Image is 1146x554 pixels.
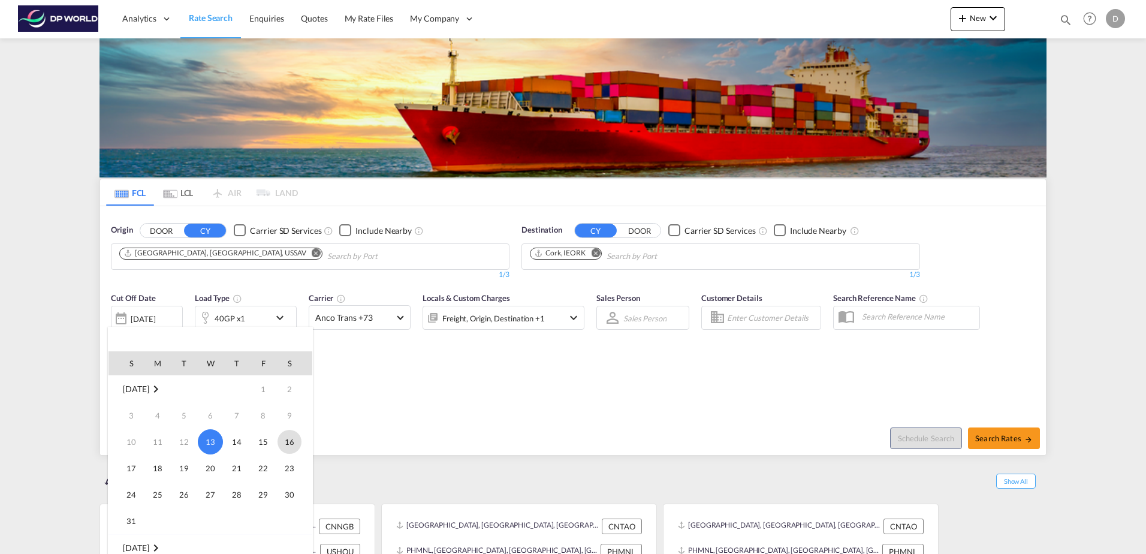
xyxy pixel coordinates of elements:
tr: Week 6 [108,508,312,535]
tr: Week 1 [108,375,312,402]
th: F [250,351,276,375]
td: Thursday August 14 2025 [224,429,250,455]
span: 31 [119,509,143,533]
td: Friday August 15 2025 [250,429,276,455]
td: Friday August 8 2025 [250,402,276,429]
span: [DATE] [123,384,149,394]
td: Monday August 11 2025 [144,429,171,455]
span: 19 [172,456,196,480]
th: S [108,351,144,375]
span: 30 [278,483,301,507]
td: August 2025 [108,375,197,402]
span: 14 [225,430,249,454]
span: 13 [198,429,223,454]
span: [DATE] [123,543,149,553]
span: 22 [251,456,275,480]
span: 15 [251,430,275,454]
tr: Week 3 [108,429,312,455]
td: Wednesday August 27 2025 [197,481,224,508]
td: Friday August 1 2025 [250,375,276,402]
td: Saturday August 2 2025 [276,375,312,402]
span: 27 [198,483,222,507]
th: M [144,351,171,375]
span: 25 [146,483,170,507]
td: Monday August 4 2025 [144,402,171,429]
td: Sunday August 31 2025 [108,508,144,535]
span: 29 [251,483,275,507]
td: Sunday August 3 2025 [108,402,144,429]
td: Sunday August 24 2025 [108,481,144,508]
span: 17 [119,456,143,480]
td: Sunday August 10 2025 [108,429,144,455]
td: Wednesday August 6 2025 [197,402,224,429]
td: Monday August 18 2025 [144,455,171,481]
span: 23 [278,456,301,480]
span: 24 [119,483,143,507]
span: 28 [225,483,249,507]
tr: Week 4 [108,455,312,481]
td: Tuesday August 19 2025 [171,455,197,481]
td: Friday August 29 2025 [250,481,276,508]
span: 18 [146,456,170,480]
td: Friday August 22 2025 [250,455,276,481]
td: Saturday August 23 2025 [276,455,312,481]
td: Tuesday August 5 2025 [171,402,197,429]
span: 16 [278,430,301,454]
td: Saturday August 9 2025 [276,402,312,429]
tr: Week 5 [108,481,312,508]
td: Monday August 25 2025 [144,481,171,508]
th: T [171,351,197,375]
td: Thursday August 21 2025 [224,455,250,481]
td: Thursday August 28 2025 [224,481,250,508]
td: Saturday August 30 2025 [276,481,312,508]
td: Thursday August 7 2025 [224,402,250,429]
span: 21 [225,456,249,480]
td: Saturday August 16 2025 [276,429,312,455]
th: W [197,351,224,375]
td: Tuesday August 12 2025 [171,429,197,455]
td: Wednesday August 13 2025 [197,429,224,455]
td: Wednesday August 20 2025 [197,455,224,481]
span: 26 [172,483,196,507]
th: T [224,351,250,375]
tr: Week 2 [108,402,312,429]
th: S [276,351,312,375]
td: Sunday August 17 2025 [108,455,144,481]
span: 20 [198,456,222,480]
td: Tuesday August 26 2025 [171,481,197,508]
